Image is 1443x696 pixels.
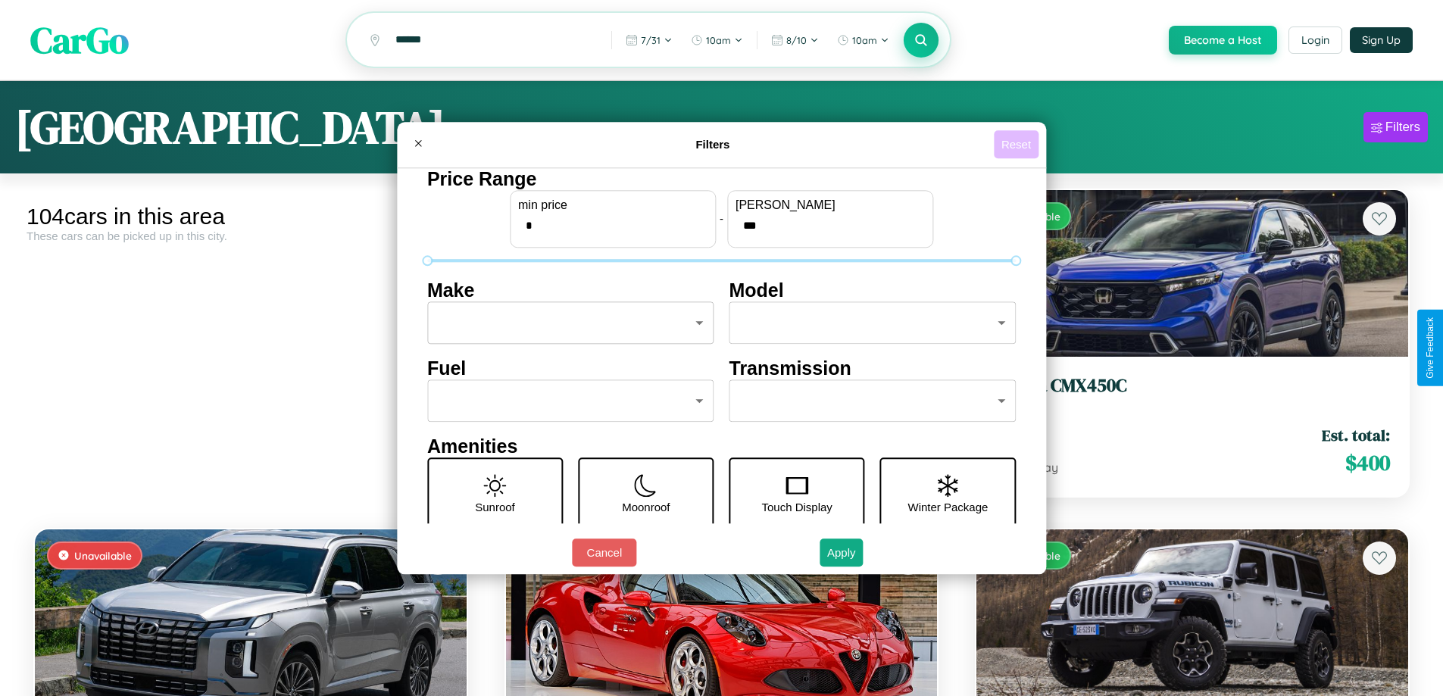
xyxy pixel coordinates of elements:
[764,28,826,52] button: 8/10
[518,198,707,212] label: min price
[761,497,832,517] p: Touch Display
[432,138,994,151] h4: Filters
[27,204,475,229] div: 104 cars in this area
[1385,120,1420,135] div: Filters
[15,96,445,158] h1: [GEOGRAPHIC_DATA]
[729,357,1017,379] h4: Transmission
[427,168,1016,190] h4: Price Range
[852,34,877,46] span: 10am
[1169,26,1277,55] button: Become a Host
[706,34,731,46] span: 10am
[1425,317,1435,379] div: Give Feedback
[427,357,714,379] h4: Fuel
[475,497,515,517] p: Sunroof
[1288,27,1342,54] button: Login
[27,229,475,242] div: These cars can be picked up in this city.
[720,208,723,229] p: -
[995,375,1390,412] a: Honda CMX450C2022
[1363,112,1428,142] button: Filters
[994,130,1039,158] button: Reset
[572,538,636,566] button: Cancel
[908,497,989,517] p: Winter Package
[30,15,129,65] span: CarGo
[829,28,897,52] button: 10am
[641,34,661,46] span: 7 / 31
[1350,27,1413,53] button: Sign Up
[427,279,714,301] h4: Make
[995,375,1390,397] h3: Honda CMX450C
[1322,424,1390,446] span: Est. total:
[618,28,680,52] button: 7/31
[683,28,751,52] button: 10am
[622,497,670,517] p: Moonroof
[427,435,1016,457] h4: Amenities
[786,34,807,46] span: 8 / 10
[729,279,1017,301] h4: Model
[736,198,925,212] label: [PERSON_NAME]
[1345,448,1390,478] span: $ 400
[820,538,864,566] button: Apply
[74,549,132,562] span: Unavailable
